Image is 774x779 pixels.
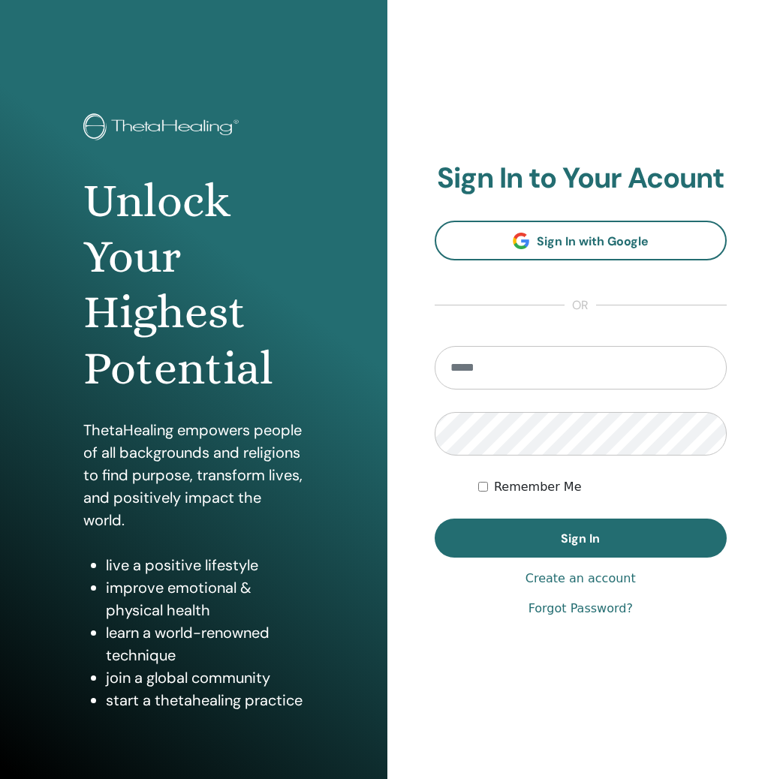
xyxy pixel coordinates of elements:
[494,478,582,496] label: Remember Me
[526,570,636,588] a: Create an account
[83,419,304,531] p: ThetaHealing empowers people of all backgrounds and religions to find purpose, transform lives, a...
[565,296,596,314] span: or
[106,666,304,689] li: join a global community
[106,689,304,711] li: start a thetahealing practice
[83,173,304,397] h1: Unlock Your Highest Potential
[106,576,304,621] li: improve emotional & physical health
[106,554,304,576] li: live a positive lifestyle
[106,621,304,666] li: learn a world-renowned technique
[537,233,649,249] span: Sign In with Google
[435,161,727,196] h2: Sign In to Your Acount
[529,600,633,618] a: Forgot Password?
[435,519,727,558] button: Sign In
[561,531,600,546] span: Sign In
[435,221,727,260] a: Sign In with Google
[478,478,727,496] div: Keep me authenticated indefinitely or until I manually logout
